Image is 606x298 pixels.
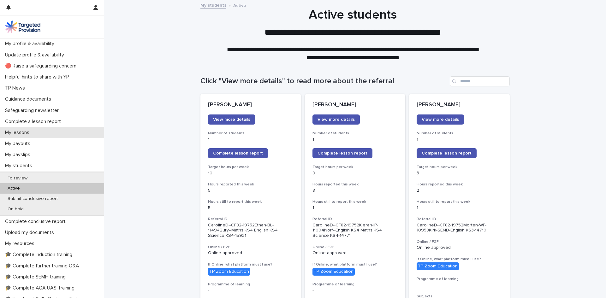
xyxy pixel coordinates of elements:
[450,76,510,86] input: Search
[208,262,294,267] h3: If Online, what platform must I use?
[417,262,459,270] div: TP Zoom Education
[3,274,71,280] p: 🎓 Complete SEMH training
[312,262,398,267] h3: If Online, what platform must I use?
[318,151,367,155] span: Complete lesson report
[417,223,502,233] p: CarolineD--CF82-19752Morten-WF-10958Kirk-SEND-English KS3-14710
[3,219,71,225] p: Complete conclusive report
[312,137,398,142] p: 1
[3,263,84,269] p: 🎓 Complete further training Q&A
[312,188,398,193] p: 8
[3,63,81,69] p: 🔴 Raise a safeguarding concern
[312,205,398,211] p: 1
[208,148,268,158] a: Complete lesson report
[208,114,255,125] a: View more details
[3,152,35,158] p: My payslips
[208,268,250,276] div: TP Zoom Education
[3,252,77,258] p: 🎓 Complete induction training
[417,205,502,211] p: 1
[312,171,398,176] p: 9
[208,171,294,176] p: 10
[208,131,294,136] h3: Number of students
[3,163,37,169] p: My students
[417,182,502,187] h3: Hours reported this week
[213,117,250,122] span: View more details
[417,282,502,288] p: -
[198,7,508,22] h1: Active students
[422,151,472,155] span: Complete lesson report
[417,199,502,204] h3: Hours still to report this week
[208,165,294,170] h3: Target hours per week
[3,196,63,202] p: Submit conclusive report
[312,102,398,108] p: [PERSON_NAME]
[200,77,447,86] h1: Click "View more details" to read more about the referral
[213,151,263,155] span: Complete lesson report
[417,102,502,108] p: [PERSON_NAME]
[312,199,398,204] h3: Hours still to report this week
[312,282,398,287] h3: Programme of learning
[312,165,398,170] h3: Target hours per week
[3,85,30,91] p: TP News
[3,74,74,80] p: Helpful hints to share with YP
[417,137,502,142] p: 1
[312,250,398,256] p: Online approved
[3,130,34,136] p: My lessons
[318,117,355,122] span: View more details
[3,141,35,147] p: My payouts
[417,245,502,250] p: Online approved
[417,277,502,282] h3: Programme of learning
[422,117,459,122] span: View more details
[208,288,294,293] p: -
[417,257,502,262] h3: If Online, what platform must I use?
[417,165,502,170] h3: Target hours per week
[5,20,40,33] img: M5nRWzHhSzIhMunXDL62
[208,137,294,142] p: 1
[3,119,66,125] p: Complete a lesson report
[417,131,502,136] h3: Number of students
[417,217,502,222] h3: Referral ID
[417,171,502,176] p: 3
[3,186,25,191] p: Active
[208,102,294,108] p: [PERSON_NAME]
[208,205,294,211] p: 5
[312,131,398,136] h3: Number of students
[208,199,294,204] h3: Hours still to report this week
[312,182,398,187] h3: Hours reported this week
[3,285,80,291] p: 🎓 Complete AQA UAS Training
[312,288,398,293] p: -
[3,41,59,47] p: My profile & availability
[233,2,246,9] p: Active
[3,207,29,212] p: On hold
[208,217,294,222] h3: Referral ID
[208,223,294,238] p: CarolineD--CF82-19752Ethan-BL-11494Bury--Maths KS4 English KS4 Science KS4-15931
[312,268,355,276] div: TP Zoom Education
[312,148,372,158] a: Complete lesson report
[417,239,502,244] h3: Online / F2F
[3,230,59,236] p: Upload my documents
[208,250,294,256] p: Online approved
[312,114,360,125] a: View more details
[208,182,294,187] h3: Hours reported this week
[208,188,294,193] p: 5
[312,217,398,222] h3: Referral ID
[3,241,39,247] p: My resources
[208,245,294,250] h3: Online / F2F
[3,96,56,102] p: Guidance documents
[417,114,464,125] a: View more details
[208,282,294,287] h3: Programme of learning
[417,148,477,158] a: Complete lesson report
[312,223,398,238] p: CarolineD--CF82-19752Kieran-IP-11004Norf--English KS4 Maths KS4 Science KS4-14771
[312,245,398,250] h3: Online / F2F
[3,176,33,181] p: To review
[200,1,226,9] a: My students
[3,108,64,114] p: Safeguarding newsletter
[3,52,69,58] p: Update profile & availability
[417,188,502,193] p: 2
